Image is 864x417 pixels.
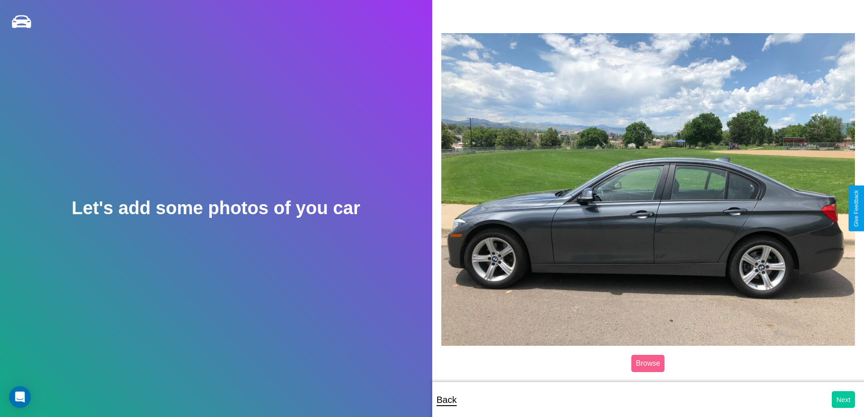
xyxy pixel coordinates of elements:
[437,392,457,408] p: Back
[853,190,859,227] div: Give Feedback
[832,391,855,408] button: Next
[631,355,664,372] label: Browse
[9,386,31,408] div: Open Intercom Messenger
[72,198,360,218] h2: Let's add some photos of you car
[441,33,855,345] img: posted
